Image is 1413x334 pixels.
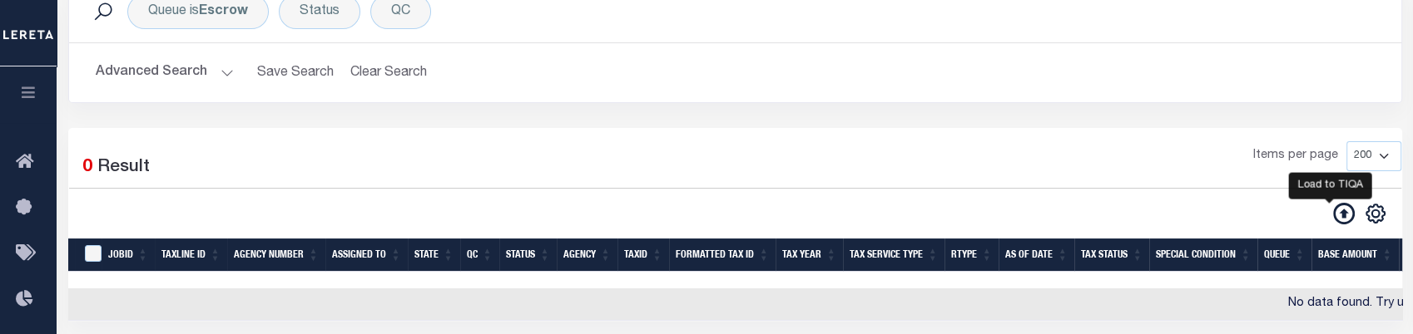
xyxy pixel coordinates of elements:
button: Save Search [247,56,344,89]
th: Agency Number: activate to sort column ascending [227,238,325,273]
th: QC: activate to sort column ascending [460,238,499,273]
th: TaxID: activate to sort column ascending [617,238,669,273]
th: TaxID [75,238,102,273]
th: Formatted Tax ID: activate to sort column ascending [669,238,776,273]
th: Base amount: activate to sort column ascending [1311,238,1399,273]
th: Assigned To: activate to sort column ascending [325,238,408,273]
label: Result [97,155,150,181]
th: RType: activate to sort column ascending [944,238,999,273]
th: Tax Status: activate to sort column ascending [1074,238,1149,273]
div: Load to TIQA [1288,173,1371,199]
th: Special Condition: activate to sort column ascending [1149,238,1257,273]
button: Advanced Search [96,56,234,89]
th: Tax Year: activate to sort column ascending [776,238,843,273]
th: Agency: activate to sort column ascending [557,238,617,273]
span: 0 [82,159,92,176]
b: Escrow [199,5,248,18]
th: Queue: activate to sort column ascending [1257,238,1311,273]
span: Items per page [1253,147,1338,165]
button: Clear Search [344,56,434,89]
th: Status: activate to sort column ascending [499,238,557,273]
th: JobID: activate to sort column ascending [102,238,155,273]
th: State: activate to sort column ascending [408,238,460,273]
th: TaxLine ID: activate to sort column ascending [155,238,227,273]
th: Tax Service Type: activate to sort column ascending [843,238,944,273]
th: As Of Date: activate to sort column ascending [999,238,1074,273]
